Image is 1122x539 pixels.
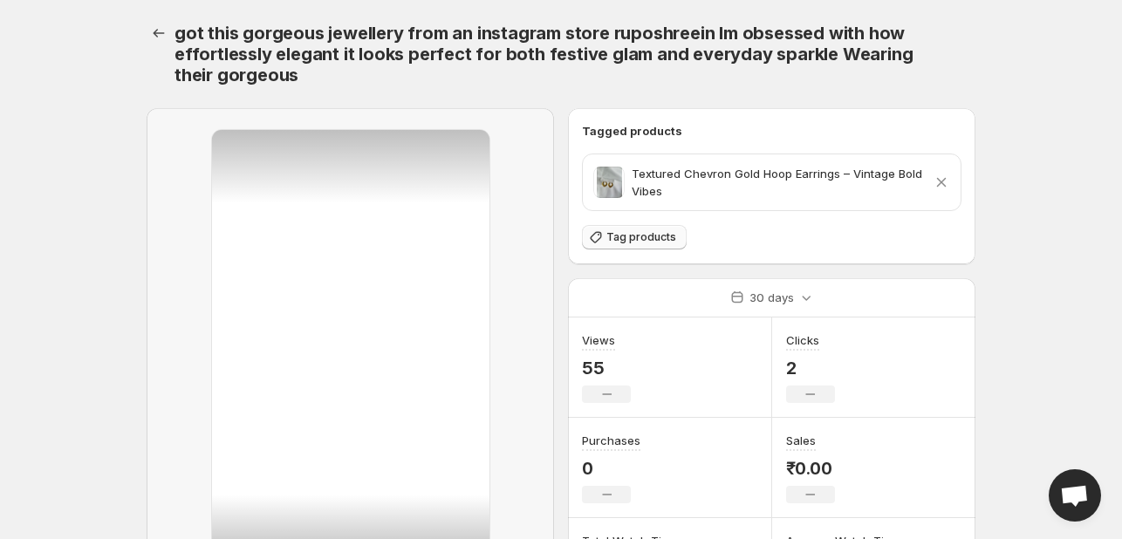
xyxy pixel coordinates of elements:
p: 55 [582,358,631,379]
p: ₹0.00 [786,458,835,479]
h3: Sales [786,432,816,449]
h3: Clicks [786,331,819,349]
h3: Views [582,331,615,349]
button: Tag products [582,225,687,249]
h6: Tagged products [582,122,961,140]
div: Open chat [1049,469,1101,522]
span: Tag products [606,230,676,244]
p: 30 days [749,289,794,306]
span: got this gorgeous jewellery from an instagram store ruposhreein Im obsessed with how effortlessly... [174,23,913,85]
p: 2 [786,358,835,379]
button: Settings [147,21,171,45]
h3: Purchases [582,432,640,449]
p: 0 [582,458,640,479]
p: Textured Chevron Gold Hoop Earrings – Vintage Bold Vibes [632,165,926,200]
